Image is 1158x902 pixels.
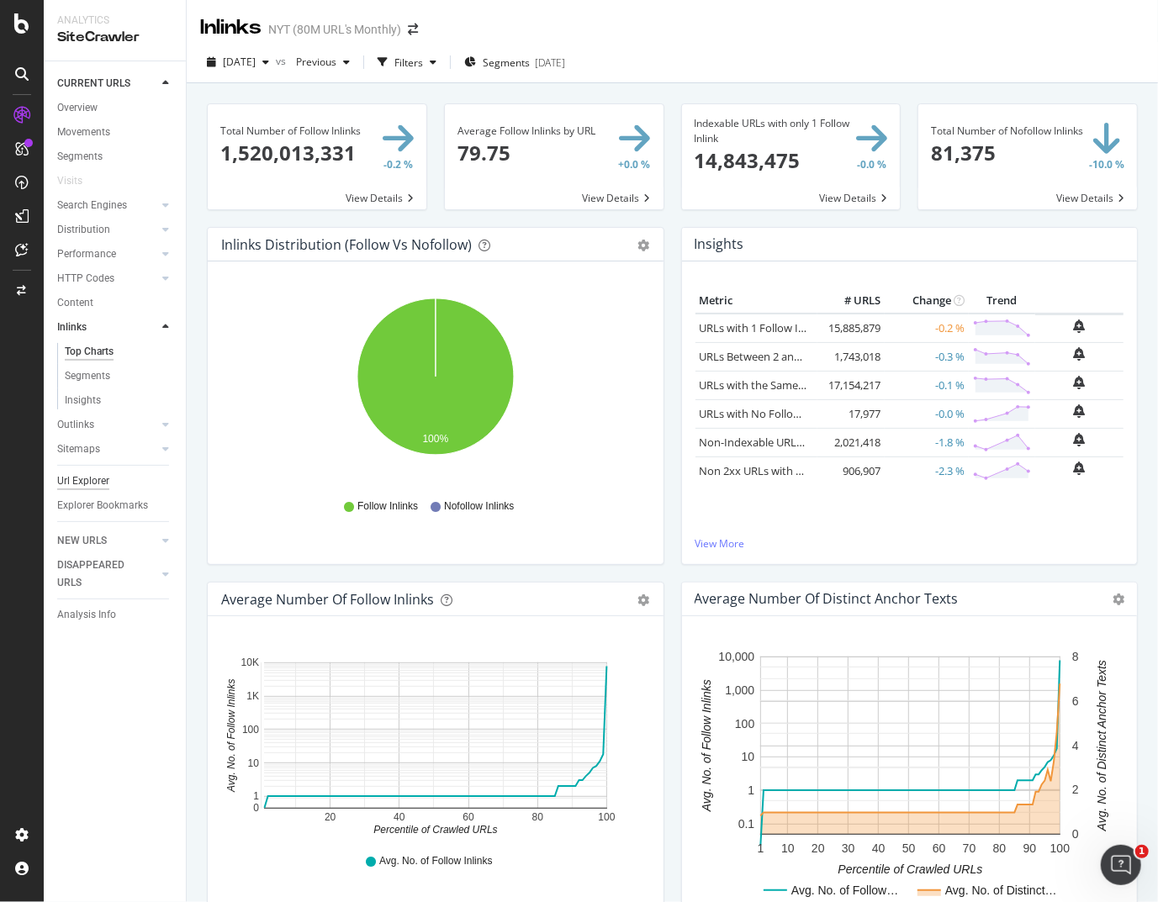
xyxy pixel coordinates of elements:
[289,49,357,76] button: Previous
[748,784,754,798] text: 1
[57,124,174,141] a: Movements
[532,811,544,823] text: 80
[57,245,116,263] div: Performance
[838,862,982,876] text: Percentile of Crawled URLs
[700,349,880,364] a: URLs Between 2 and 5 Follow Inlinks
[902,841,915,855] text: 50
[65,367,110,385] div: Segments
[57,556,157,592] a: DISAPPEARED URLS
[246,691,259,703] text: 1K
[57,197,127,214] div: Search Engines
[885,288,969,314] th: Change
[885,371,969,399] td: -0.1 %
[221,288,650,483] svg: A chart.
[598,811,615,823] text: 100
[638,594,650,606] div: gear
[57,319,87,336] div: Inlinks
[373,825,497,836] text: Percentile of Crawled URLs
[379,854,493,868] span: Avg. No. of Follow Inlinks
[57,172,99,190] a: Visits
[725,683,754,697] text: 1,000
[1074,347,1086,361] div: bell-plus
[1072,651,1079,664] text: 8
[700,320,823,335] a: URLs with 1 Follow Inlink
[700,377,913,393] a: URLs with the Same Anchor Text on Inlinks
[969,288,1035,314] th: Trend
[57,245,157,263] a: Performance
[817,456,885,485] td: 906,907
[57,221,110,239] div: Distribution
[932,841,945,855] text: 60
[221,236,472,253] div: Inlinks Distribution (Follow vs Nofollow)
[57,556,142,592] div: DISAPPEARED URLS
[1113,593,1124,605] i: Options
[57,28,172,47] div: SiteCrawler
[57,270,157,287] a: HTTP Codes
[871,841,885,855] text: 40
[57,416,157,434] a: Outlinks
[225,679,237,794] text: Avg. No. of Follow Inlinks
[394,55,423,70] div: Filters
[1074,404,1086,418] div: bell-plus
[57,148,174,166] a: Segments
[200,13,262,42] div: Inlinks
[57,606,174,624] a: Analysis Info
[734,717,754,731] text: 100
[57,13,172,28] div: Analytics
[57,75,157,92] a: CURRENT URLS
[57,148,103,166] div: Segments
[718,651,754,664] text: 10,000
[1072,828,1079,841] text: 0
[57,319,157,336] a: Inlinks
[1050,841,1070,855] text: 100
[700,463,865,478] a: Non 2xx URLs with Follow Inlinks
[638,240,650,251] div: gear
[457,49,572,76] button: Segments[DATE]
[253,791,259,803] text: 1
[408,24,418,35] div: arrow-right-arrow-left
[700,435,897,450] a: Non-Indexable URLs with Follow Inlinks
[1094,661,1108,832] text: Avg. No. of Distinct Anchor Texts
[700,680,713,813] text: Avg. No. of Follow Inlinks
[741,751,754,764] text: 10
[695,588,959,610] h4: Average Number of Distinct Anchor Texts
[1101,845,1141,885] iframe: Intercom live chat
[221,643,650,838] svg: A chart.
[57,294,174,312] a: Content
[817,342,885,371] td: 1,743,018
[394,811,405,823] text: 40
[268,21,401,38] div: NYT (80M URL's Monthly)
[65,392,101,409] div: Insights
[221,591,434,608] div: Average Number of Follow Inlinks
[65,392,174,409] a: Insights
[57,440,157,458] a: Sitemaps
[700,406,838,421] a: URLs with No Follow Inlinks
[57,472,109,490] div: Url Explorer
[65,343,174,361] a: Top Charts
[945,884,1057,897] text: Avg. No. of Distinct…
[57,497,148,514] div: Explorer Bookmarks
[57,497,174,514] a: Explorer Bookmarks
[695,233,744,256] h4: Insights
[248,757,260,769] text: 10
[738,817,754,831] text: 0.1
[57,197,157,214] a: Search Engines
[463,811,474,823] text: 60
[817,428,885,456] td: 2,021,418
[1072,739,1079,752] text: 4
[695,536,1124,551] a: View More
[57,440,100,458] div: Sitemaps
[253,802,259,814] text: 0
[1072,694,1079,708] text: 6
[57,99,174,117] a: Overview
[817,399,885,428] td: 17,977
[535,55,565,70] div: [DATE]
[885,456,969,485] td: -2.3 %
[781,841,795,855] text: 10
[817,288,885,314] th: # URLS
[57,75,130,92] div: CURRENT URLS
[65,343,114,361] div: Top Charts
[695,288,817,314] th: Metric
[57,172,82,190] div: Visits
